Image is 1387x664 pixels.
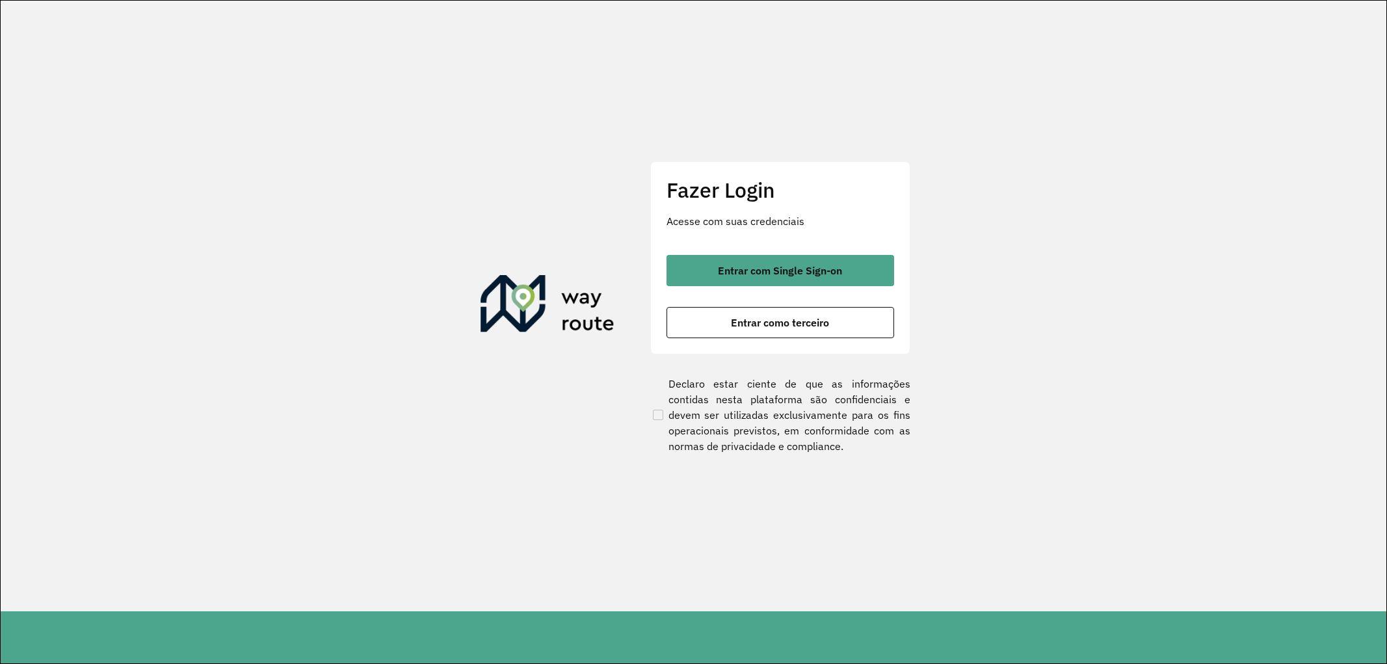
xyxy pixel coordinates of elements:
span: Entrar como terceiro [731,317,829,328]
button: button [667,255,894,286]
img: Roteirizador AmbevTech [481,275,614,338]
h2: Fazer Login [667,178,894,202]
span: Entrar com Single Sign-on [718,265,842,276]
p: Acesse com suas credenciais [667,213,894,229]
button: button [667,307,894,338]
label: Declaro estar ciente de que as informações contidas nesta plataforma são confidenciais e devem se... [650,376,910,454]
